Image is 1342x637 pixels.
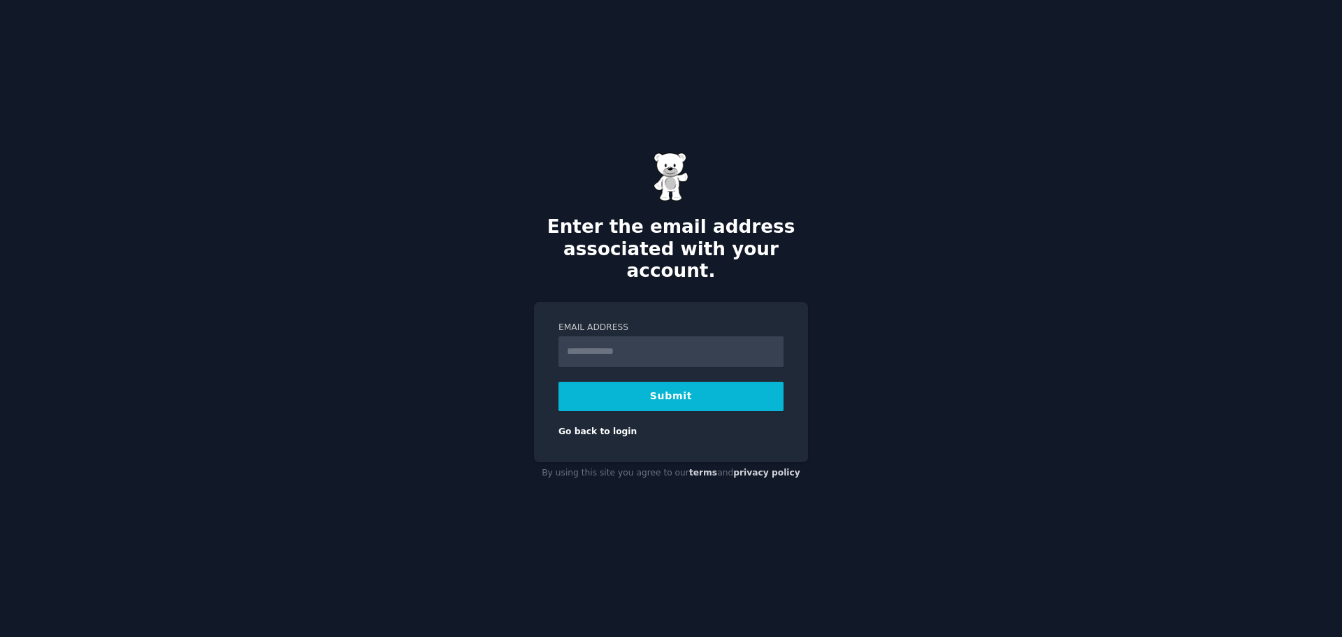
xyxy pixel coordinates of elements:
[558,322,784,334] label: Email Address
[534,216,808,282] h2: Enter the email address associated with your account.
[558,427,637,436] a: Go back to login
[689,468,717,478] a: terms
[534,462,808,485] div: By using this site you agree to our and
[733,468,800,478] a: privacy policy
[654,152,688,201] img: Gummy Bear
[558,382,784,411] button: Submit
